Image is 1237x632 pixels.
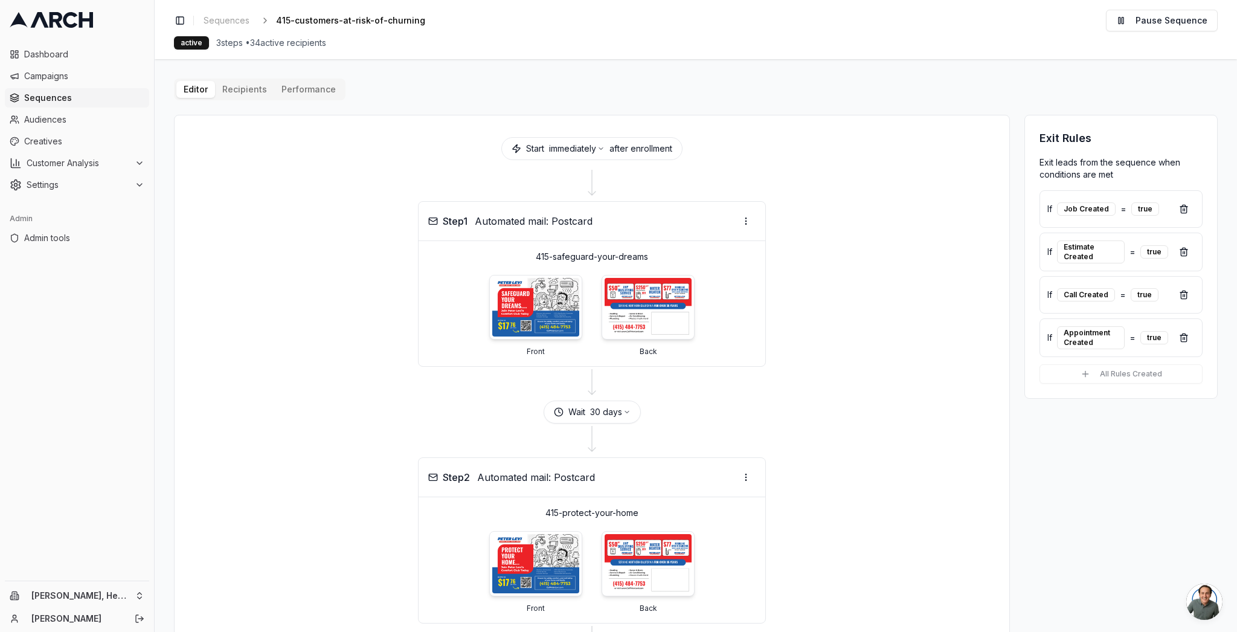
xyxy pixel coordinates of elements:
[1186,584,1223,620] a: Open chat
[1131,288,1158,301] div: true
[492,278,579,337] img: 415-safeguard-your-dreams - Front
[176,81,215,98] button: Editor
[1129,246,1136,258] span: =
[1129,332,1136,344] span: =
[492,534,579,593] img: 415-protect-your-home - Front
[5,228,149,248] a: Admin tools
[31,590,130,601] span: [PERSON_NAME], Heating, Cooling and Drains
[5,45,149,64] a: Dashboard
[27,157,130,169] span: Customer Analysis
[1039,130,1203,147] h3: Exit Rules
[1057,288,1115,301] div: Call Created
[1140,331,1168,344] div: true
[5,586,149,605] button: [PERSON_NAME], Heating, Cooling and Drains
[27,179,130,191] span: Settings
[216,37,326,49] span: 3 steps • 34 active recipients
[24,135,144,147] span: Creatives
[428,251,756,263] p: 415-safeguard-your-dreams
[5,110,149,129] a: Audiences
[5,88,149,108] a: Sequences
[215,81,274,98] button: Recipients
[640,347,657,356] p: Back
[5,132,149,151] a: Creatives
[1047,332,1052,344] span: If
[428,507,756,519] p: 415-protect-your-home
[443,470,470,485] span: Step 2
[527,347,545,356] p: Front
[199,12,254,29] a: Sequences
[131,610,148,627] button: Log out
[1057,326,1125,349] div: Appointment Created
[276,15,425,27] span: 415-customers-at-risk-of-churning
[204,15,249,27] span: Sequences
[1047,203,1052,215] span: If
[549,143,605,155] button: immediately
[5,153,149,173] button: Customer Analysis
[5,66,149,86] a: Campaigns
[605,278,692,337] img: 415-safeguard-your-dreams - Back
[605,534,692,593] img: 415-protect-your-home - Back
[5,209,149,228] div: Admin
[31,613,121,625] a: [PERSON_NAME]
[1057,240,1125,263] div: Estimate Created
[1057,202,1116,216] div: Job Created
[568,406,585,418] span: Wait
[590,406,631,418] button: 30 days
[1140,245,1168,259] div: true
[527,604,545,613] p: Front
[5,175,149,195] button: Settings
[501,137,683,160] div: Start after enrollment
[443,214,467,228] span: Step 1
[1120,289,1126,301] span: =
[24,70,144,82] span: Campaigns
[24,232,144,244] span: Admin tools
[640,604,657,613] p: Back
[1120,203,1126,215] span: =
[1131,202,1159,216] div: true
[24,114,144,126] span: Audiences
[1047,246,1052,258] span: If
[24,92,144,104] span: Sequences
[174,36,209,50] div: active
[1106,10,1218,31] button: Pause Sequence
[199,12,445,29] nav: breadcrumb
[24,48,144,60] span: Dashboard
[477,470,595,485] span: Automated mail: Postcard
[1039,156,1203,181] p: Exit leads from the sequence when conditions are met
[475,214,593,228] span: Automated mail: Postcard
[274,81,343,98] button: Performance
[1047,289,1052,301] span: If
